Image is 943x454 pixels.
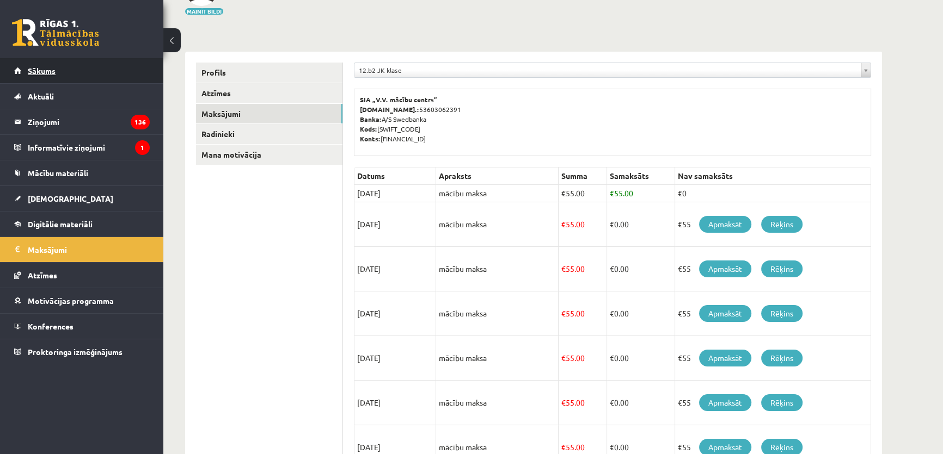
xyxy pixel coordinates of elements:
[436,336,559,381] td: mācību maksa
[610,264,614,273] span: €
[14,84,150,109] a: Aktuāli
[14,314,150,339] a: Konferences
[14,160,150,185] a: Mācību materiāli
[28,219,93,229] span: Digitālie materiāli
[699,305,751,322] a: Apmaksāt
[28,270,57,280] span: Atzīmes
[360,95,438,104] b: SIA „V.V. mācību centrs”
[28,194,113,203] span: [DEMOGRAPHIC_DATA]
[28,237,150,262] legend: Maksājumi
[607,291,675,336] td: 0.00
[354,247,436,291] td: [DATE]
[675,291,871,336] td: €55
[354,291,436,336] td: [DATE]
[607,185,675,202] td: 55.00
[675,202,871,247] td: €55
[196,124,342,144] a: Radinieki
[761,260,803,277] a: Rēķins
[559,185,607,202] td: 55.00
[359,63,856,77] span: 12.b2 JK klase
[12,19,99,46] a: Rīgas 1. Tālmācības vidusskola
[561,264,566,273] span: €
[561,397,566,407] span: €
[436,202,559,247] td: mācību maksa
[607,167,675,185] th: Samaksāts
[559,381,607,425] td: 55.00
[561,188,566,198] span: €
[607,202,675,247] td: 0.00
[607,381,675,425] td: 0.00
[699,350,751,366] a: Apmaksāt
[354,336,436,381] td: [DATE]
[28,91,54,101] span: Aktuāli
[14,237,150,262] a: Maksājumi
[699,216,751,233] a: Apmaksāt
[610,442,614,452] span: €
[185,8,223,15] button: Mainīt bildi
[675,185,871,202] td: €0
[28,109,150,134] legend: Ziņojumi
[14,339,150,364] a: Proktoringa izmēģinājums
[559,291,607,336] td: 55.00
[607,336,675,381] td: 0.00
[675,247,871,291] td: €55
[559,167,607,185] th: Summa
[28,168,88,178] span: Mācību materiāli
[360,105,419,114] b: [DOMAIN_NAME].:
[436,291,559,336] td: mācību maksa
[699,394,751,411] a: Apmaksāt
[14,186,150,211] a: [DEMOGRAPHIC_DATA]
[761,305,803,322] a: Rēķins
[354,63,871,77] a: 12.b2 JK klase
[561,219,566,229] span: €
[675,381,871,425] td: €55
[354,202,436,247] td: [DATE]
[761,394,803,411] a: Rēķins
[14,288,150,313] a: Motivācijas programma
[561,353,566,363] span: €
[354,185,436,202] td: [DATE]
[610,353,614,363] span: €
[436,167,559,185] th: Apraksts
[761,216,803,233] a: Rēķins
[561,442,566,452] span: €
[360,125,377,133] b: Kods:
[436,185,559,202] td: mācību maksa
[196,145,342,165] a: Mana motivācija
[131,115,150,129] i: 136
[14,109,150,134] a: Ziņojumi136
[610,308,614,318] span: €
[28,347,123,357] span: Proktoringa izmēģinājums
[360,95,865,144] p: 53603062391 A/S Swedbanka [SWIFT_CODE] [FINANCIAL_ID]
[675,167,871,185] th: Nav samaksāts
[607,247,675,291] td: 0.00
[14,135,150,160] a: Informatīvie ziņojumi1
[761,350,803,366] a: Rēķins
[360,115,382,123] b: Banka:
[436,247,559,291] td: mācību maksa
[28,66,56,76] span: Sākums
[196,83,342,103] a: Atzīmes
[610,188,614,198] span: €
[135,140,150,155] i: 1
[675,336,871,381] td: €55
[559,336,607,381] td: 55.00
[14,58,150,83] a: Sākums
[354,381,436,425] td: [DATE]
[196,104,342,124] a: Maksājumi
[559,247,607,291] td: 55.00
[28,135,150,160] legend: Informatīvie ziņojumi
[28,296,114,306] span: Motivācijas programma
[354,167,436,185] th: Datums
[14,212,150,237] a: Digitālie materiāli
[559,202,607,247] td: 55.00
[196,63,342,83] a: Profils
[610,219,614,229] span: €
[699,260,751,277] a: Apmaksāt
[436,381,559,425] td: mācību maksa
[561,308,566,318] span: €
[610,397,614,407] span: €
[360,134,381,143] b: Konts:
[28,321,74,331] span: Konferences
[14,263,150,288] a: Atzīmes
